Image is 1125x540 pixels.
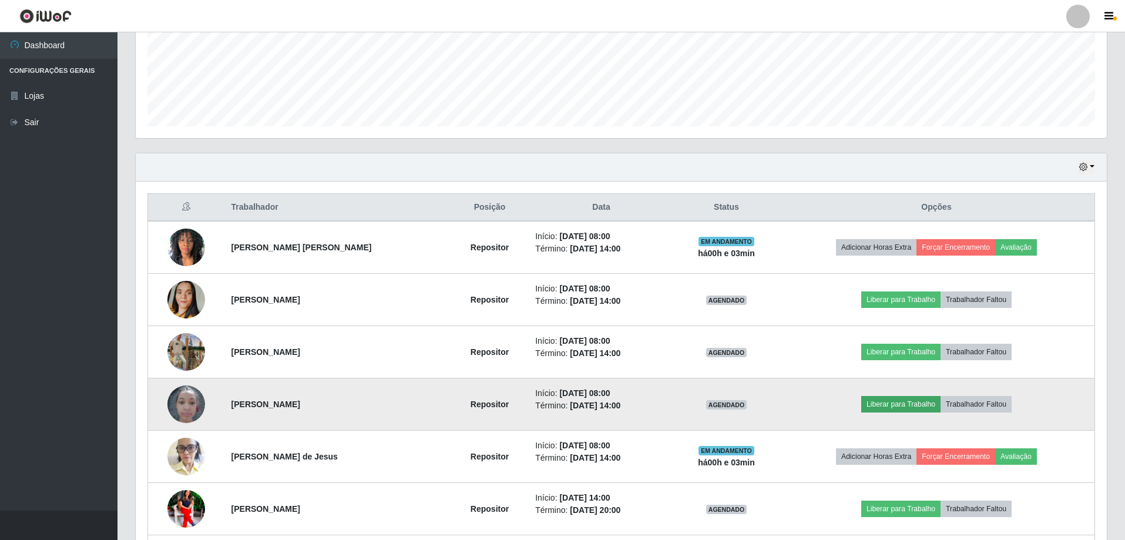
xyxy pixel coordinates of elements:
[535,492,667,504] li: Início:
[231,504,300,514] strong: [PERSON_NAME]
[471,452,509,461] strong: Repositor
[231,243,372,252] strong: [PERSON_NAME] [PERSON_NAME]
[570,505,620,515] time: [DATE] 20:00
[167,318,205,385] img: 1749745311179.jpeg
[471,400,509,409] strong: Repositor
[231,400,300,409] strong: [PERSON_NAME]
[231,295,300,304] strong: [PERSON_NAME]
[570,401,620,410] time: [DATE] 14:00
[570,244,620,253] time: [DATE] 14:00
[559,493,610,502] time: [DATE] 14:00
[535,504,667,516] li: Término:
[231,452,338,461] strong: [PERSON_NAME] de Jesus
[559,336,610,346] time: [DATE] 08:00
[535,387,667,400] li: Início:
[916,239,995,256] button: Forçar Encerramento
[836,239,916,256] button: Adicionar Horas Extra
[471,295,509,304] strong: Repositor
[19,9,72,24] img: CoreUI Logo
[559,232,610,241] time: [DATE] 08:00
[167,379,205,429] img: 1754258368800.jpeg
[535,440,667,452] li: Início:
[535,452,667,464] li: Término:
[535,243,667,255] li: Término:
[706,505,747,514] span: AGENDADO
[706,296,747,305] span: AGENDADO
[861,396,941,412] button: Liberar para Trabalho
[224,194,451,222] th: Trabalhador
[570,348,620,358] time: [DATE] 14:00
[698,458,755,467] strong: há 00 h e 03 min
[167,222,205,272] img: 1748449029171.jpeg
[167,266,205,333] img: 1748562791419.jpeg
[528,194,674,222] th: Data
[535,335,667,347] li: Início:
[916,448,995,465] button: Forçar Encerramento
[535,400,667,412] li: Término:
[559,441,610,450] time: [DATE] 08:00
[706,348,747,357] span: AGENDADO
[861,501,941,517] button: Liberar para Trabalho
[941,291,1012,308] button: Trabalhador Faltou
[861,291,941,308] button: Liberar para Trabalho
[167,485,205,532] img: 1751311767272.jpeg
[535,347,667,360] li: Término:
[861,344,941,360] button: Liberar para Trabalho
[535,230,667,243] li: Início:
[471,504,509,514] strong: Repositor
[471,243,509,252] strong: Repositor
[941,344,1012,360] button: Trabalhador Faltou
[559,388,610,398] time: [DATE] 08:00
[995,448,1037,465] button: Avaliação
[698,249,755,258] strong: há 00 h e 03 min
[706,400,747,410] span: AGENDADO
[559,284,610,293] time: [DATE] 08:00
[167,431,205,481] img: 1756299502061.jpeg
[535,295,667,307] li: Término:
[836,448,916,465] button: Adicionar Horas Extra
[941,501,1012,517] button: Trabalhador Faltou
[570,296,620,306] time: [DATE] 14:00
[570,453,620,462] time: [DATE] 14:00
[471,347,509,357] strong: Repositor
[698,237,754,246] span: EM ANDAMENTO
[535,283,667,295] li: Início:
[451,194,528,222] th: Posição
[698,446,754,455] span: EM ANDAMENTO
[995,239,1037,256] button: Avaliação
[778,194,1094,222] th: Opções
[941,396,1012,412] button: Trabalhador Faltou
[674,194,778,222] th: Status
[231,347,300,357] strong: [PERSON_NAME]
